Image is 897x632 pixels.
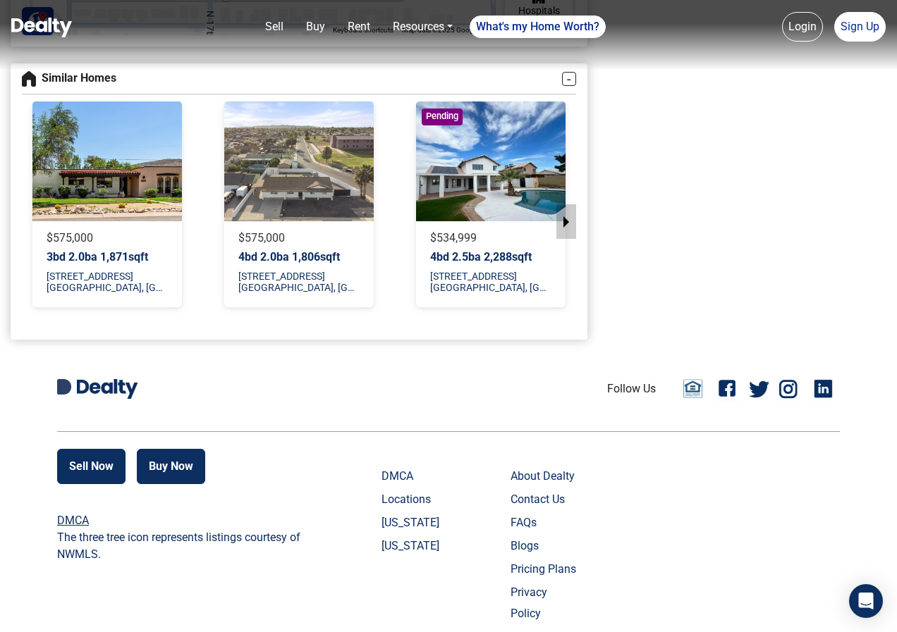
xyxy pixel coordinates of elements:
[57,514,89,527] a: DMCA
[47,250,168,264] p: 3bd 2.0ba 1,871sqft
[511,559,580,580] a: Pricing Plans
[556,204,576,239] button: next slide / item
[300,13,331,41] a: Buy
[776,375,805,403] a: Instagram
[782,12,823,42] a: Login
[11,18,72,37] img: Dealty - Buy, Sell & Rent Homes
[678,378,707,399] a: Email
[382,489,451,510] a: Locations
[607,380,656,397] li: Follow Us
[47,231,168,244] div: $ 575,000
[22,71,562,87] h4: Similar Homes
[849,584,883,618] div: Open Intercom Messenger
[382,535,451,557] a: [US_STATE]
[714,375,742,403] a: Facebook
[834,12,886,42] a: Sign Up
[382,512,451,533] a: [US_STATE]
[137,449,205,484] button: Buy Now
[57,449,126,484] button: Sell Now
[57,529,308,563] p: The three tree icon represents listings courtesy of NWMLS.
[749,375,769,403] a: Twitter
[562,72,576,86] a: -
[342,13,376,41] a: Rent
[57,379,71,395] img: Dealty D
[430,250,551,264] p: 4bd 2.5ba 2,288sqft
[7,590,49,632] iframe: BigID CMP Widget
[260,13,289,41] a: Sell
[22,71,36,87] img: Similar Homes
[511,512,580,533] a: FAQs
[430,231,551,244] div: $ 534,999
[422,109,463,125] span: Pending
[812,375,840,403] a: Linkedin
[387,13,458,41] a: Resources
[511,466,580,487] a: About Dealty
[382,466,451,487] a: DMCA
[470,16,606,38] a: What's my Home Worth?
[511,535,580,557] a: Blogs
[238,271,360,293] p: [STREET_ADDRESS] [GEOGRAPHIC_DATA], [GEOGRAPHIC_DATA] 85029
[511,489,580,510] a: Contact Us
[430,271,551,293] p: [STREET_ADDRESS] [GEOGRAPHIC_DATA], [GEOGRAPHIC_DATA] 85029
[77,379,138,399] img: Dealty
[47,271,168,293] p: [STREET_ADDRESS] [GEOGRAPHIC_DATA], [GEOGRAPHIC_DATA] 85029
[511,582,580,624] a: Privacy Policy
[238,250,360,264] p: 4bd 2.0ba 1,806sqft
[238,231,360,244] div: $ 575,000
